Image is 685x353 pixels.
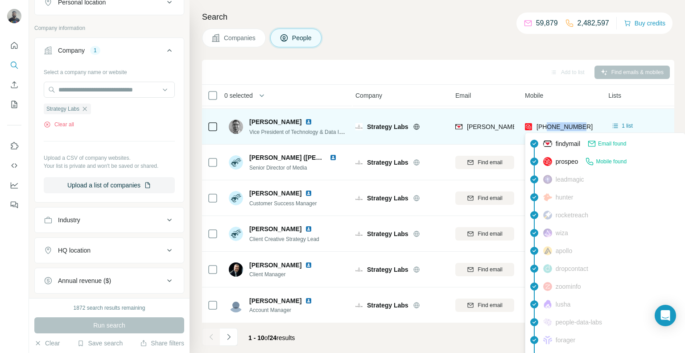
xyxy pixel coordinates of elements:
img: provider people-data-labs logo [543,318,552,326]
button: Clear [34,339,60,348]
p: Upload a CSV of company websites. [44,154,175,162]
span: Email [455,91,471,100]
p: 2,482,597 [578,18,609,29]
div: Open Intercom Messenger [655,305,676,326]
img: provider dropcontact logo [543,264,552,273]
img: provider leadmagic logo [543,175,552,184]
span: of [264,334,270,341]
span: [PHONE_NUMBER] [536,123,593,130]
span: hunter [556,193,574,202]
span: Senior Director of Media [249,165,307,171]
img: provider findymail logo [543,139,552,148]
span: Find email [478,158,502,166]
div: Select a company name or website [44,65,175,76]
span: zoominfo [556,282,581,291]
button: Find email [455,156,514,169]
img: LinkedIn logo [305,118,312,125]
span: [PERSON_NAME] ([PERSON_NAME]) [PERSON_NAME] [249,154,414,161]
span: 24 [270,334,277,341]
span: Client Manager [249,270,323,278]
div: 1 [90,46,100,54]
div: 1872 search results remaining [74,304,145,312]
span: Customer Success Manager [249,200,317,207]
img: Avatar [229,155,243,170]
button: Buy credits [624,17,665,29]
span: Mobile found [596,158,627,166]
button: Annual revenue ($) [35,270,184,291]
img: LinkedIn logo [305,262,312,269]
span: apollo [556,246,572,255]
span: [PERSON_NAME] [249,262,301,269]
span: forager [556,336,575,345]
span: Company [355,91,382,100]
button: Find email [455,191,514,205]
img: provider prospeo logo [525,122,532,131]
span: Companies [224,33,256,42]
span: prospeo [556,157,578,166]
span: People [292,33,313,42]
img: provider forager logo [543,336,552,345]
button: Enrich CSV [7,77,21,93]
span: Strategy Labs [367,122,409,131]
button: Find email [455,263,514,276]
span: [PERSON_NAME][EMAIL_ADDRESS][DOMAIN_NAME] [467,123,624,130]
button: Save search [77,339,123,348]
span: Email found [598,140,626,148]
img: Logo of Strategy Labs [355,230,363,237]
div: Annual revenue ($) [58,276,111,285]
div: Company [58,46,85,55]
img: provider hunter logo [543,193,552,201]
span: dropcontact [556,264,588,273]
p: Company information [34,24,184,32]
span: [PERSON_NAME] [249,189,301,198]
img: provider prospeo logo [543,157,552,166]
div: Industry [58,216,80,224]
button: Search [7,57,21,73]
span: Find email [478,266,502,274]
img: provider lusha logo [543,300,552,309]
span: Find email [478,230,502,238]
img: Avatar [7,9,21,23]
img: Logo of Strategy Labs [355,195,363,202]
span: 1 - 10 [248,334,264,341]
span: wiza [556,228,568,237]
button: Share filters [140,339,184,348]
span: Strategy Labs [367,194,409,203]
span: findymail [556,139,580,148]
img: Avatar [229,262,243,277]
span: Strategy Labs [367,229,409,238]
img: LinkedIn logo [305,225,312,233]
img: provider findymail logo [455,122,462,131]
img: provider apollo logo [543,246,552,255]
span: [PERSON_NAME] [249,224,301,233]
span: people-data-labs [556,318,602,327]
span: 1 list [622,122,633,130]
img: Avatar [229,191,243,205]
img: Avatar [229,298,243,312]
span: 0 selected [224,91,253,100]
span: Vice President of Technology & Data Innovation [249,128,362,135]
span: Lists [608,91,621,100]
span: Find email [478,194,502,202]
h4: Search [202,11,674,23]
span: Strategy Labs [367,301,409,310]
button: HQ location [35,240,184,261]
span: Account Manager [249,306,323,314]
button: Industry [35,209,184,231]
span: Strategy Labs [46,105,79,113]
span: lusha [556,300,570,309]
img: LinkedIn logo [330,154,337,161]
button: Feedback [7,197,21,213]
img: Logo of Strategy Labs [355,302,363,309]
span: Find email [478,301,502,309]
span: Client Creative Strategy Lead [249,236,319,242]
img: Logo of Strategy Labs [355,123,363,130]
span: leadmagic [556,175,584,184]
p: 59,879 [536,18,558,29]
button: Find email [455,227,514,241]
div: HQ location [58,246,91,255]
p: Your list is private and won't be saved or shared. [44,162,175,170]
button: Use Surfe API [7,158,21,174]
img: Avatar [229,120,243,134]
img: LinkedIn logo [305,190,312,197]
